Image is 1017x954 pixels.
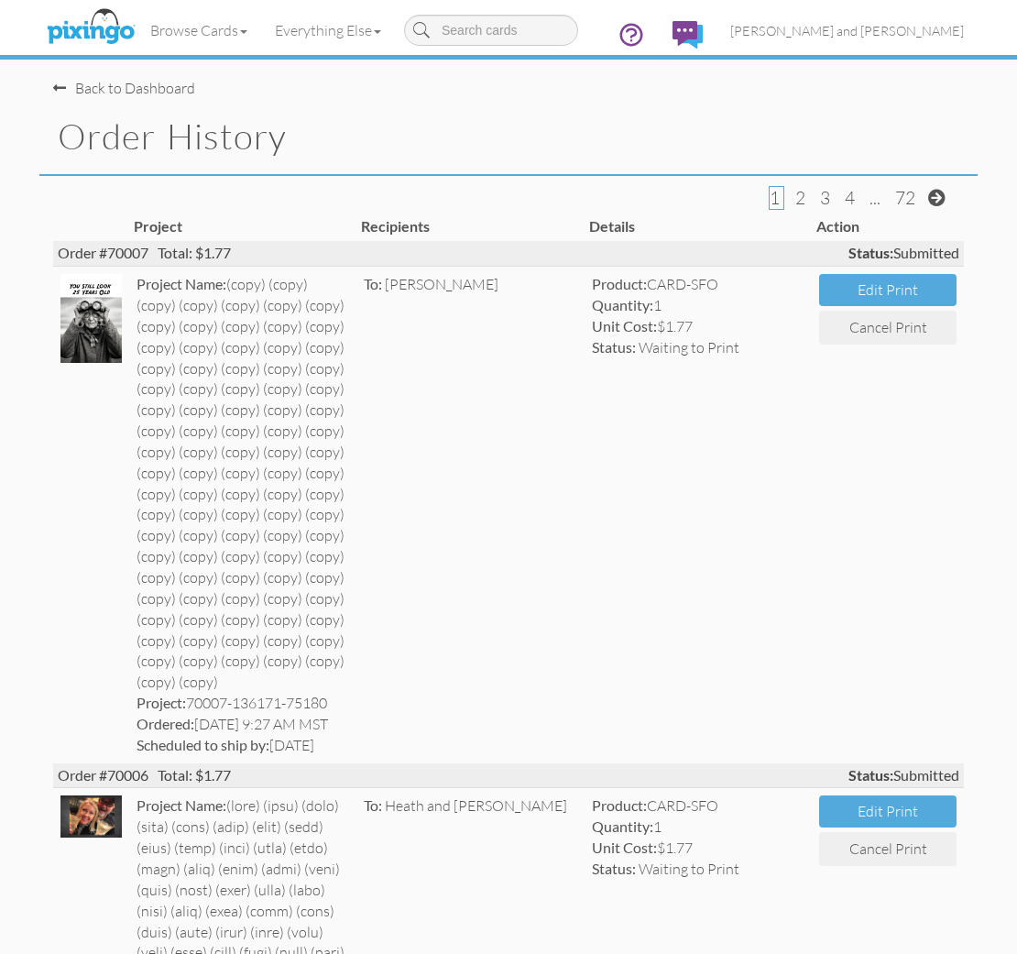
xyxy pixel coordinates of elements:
[53,241,964,266] div: Order #70007
[592,817,805,838] div: 1
[592,274,805,295] div: CARD-SFO
[385,796,567,815] span: Heath and [PERSON_NAME]
[404,15,578,46] input: Search cards
[716,7,978,54] a: [PERSON_NAME] and [PERSON_NAME]
[137,7,261,53] a: Browse Cards
[812,212,964,242] th: Action
[364,275,382,292] span: To:
[137,694,186,711] strong: Project:
[158,244,231,261] span: Total: $1.77
[585,212,813,242] th: Details
[848,244,893,261] strong: Status:
[42,5,139,50] img: pixingo logo
[53,78,195,99] div: Back to Dashboard
[356,212,585,242] th: Recipients
[137,714,350,735] div: [DATE] 9:27 AM MST
[592,296,653,313] strong: Quantity:
[848,766,893,784] strong: Status:
[364,796,382,814] span: To:
[53,763,964,788] div: Order #70006
[819,795,957,828] button: Edit Print
[639,338,739,356] span: Waiting to Print
[60,795,122,838] img: 136170-1-1758817510571-a514eea2a8fda787-qa.jpg
[592,295,805,316] div: 1
[137,715,194,732] strong: Ordered:
[592,317,657,334] strong: Unit Cost:
[895,187,915,209] span: 72
[137,693,350,714] div: 70007-136171-75180
[819,832,957,866] button: Cancel Print
[137,275,226,292] strong: Project Name:
[385,275,498,293] span: [PERSON_NAME]
[58,117,978,156] h1: Order History
[592,860,636,877] strong: Status:
[819,311,957,345] button: Cancel Print
[137,735,350,756] div: [DATE]
[770,187,780,209] span: 1
[592,817,653,835] strong: Quantity:
[137,796,226,814] strong: Project Name:
[60,274,122,363] img: 136171-1-1758817629474-8600a966b0fa3436-qa.jpg
[639,860,739,878] span: Waiting to Print
[53,60,964,99] nav-back: Dashboard
[592,838,805,859] div: $1.77
[848,243,959,264] span: Submitted
[869,187,880,209] span: ...
[261,7,395,53] a: Everything Else
[592,796,647,814] strong: Product:
[592,275,647,292] strong: Product:
[795,187,805,209] span: 2
[592,795,805,817] div: CARD-SFO
[673,21,703,49] img: comments.svg
[845,187,855,209] span: 4
[820,187,830,209] span: 3
[592,338,636,356] strong: Status:
[848,765,959,786] span: Submitted
[592,839,657,856] strong: Unit Cost:
[592,316,805,337] div: $1.77
[819,274,957,306] button: Edit Print
[137,274,350,693] div: (copy) (copy) (copy) (copy) (copy) (copy) (copy) (copy) (copy) (copy) (copy) (copy) (copy) (copy)...
[158,766,231,784] span: Total: $1.77
[730,23,964,38] span: [PERSON_NAME] and [PERSON_NAME]
[129,212,357,242] th: Project
[137,736,269,753] strong: Scheduled to ship by:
